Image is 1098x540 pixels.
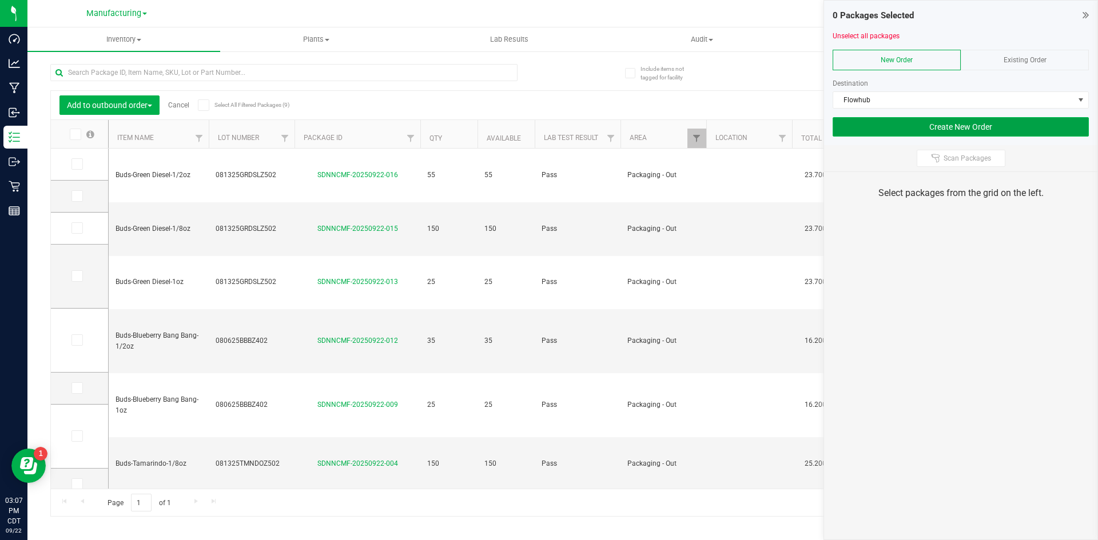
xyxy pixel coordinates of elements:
[487,134,521,142] a: Available
[630,134,647,142] a: Area
[216,335,288,346] span: 080625BBBZ402
[773,129,792,148] a: Filter
[116,330,202,352] span: Buds-Blueberry Bang Bang-1/2oz
[799,333,836,349] span: 16.2000
[427,399,471,410] span: 25
[484,170,528,181] span: 55
[34,447,47,461] iframe: Resource center unread badge
[131,494,152,511] input: 1
[50,64,518,81] input: Search Package ID, Item Name, SKU, Lot or Part Number...
[59,95,160,115] button: Add to outbound order
[427,170,471,181] span: 55
[484,335,528,346] span: 35
[317,278,398,286] a: SDNNCMF-20250922-013
[9,58,20,69] inline-svg: Analytics
[799,274,836,290] span: 23.7000
[116,458,202,469] span: Buds-Tamarindo-1/8oz
[116,170,202,181] span: Buds-Green Diesel-1/2oz
[542,277,614,287] span: Pass
[9,33,20,45] inline-svg: Dashboard
[67,101,152,110] span: Add to outbound order
[117,134,154,142] a: Item Name
[944,154,991,163] span: Scan Packages
[427,277,471,287] span: 25
[1004,56,1047,64] span: Existing Order
[221,34,412,45] span: Plants
[627,458,699,469] span: Packaging - Out
[218,134,259,142] a: Lot Number
[216,458,288,469] span: 081325TMNDOZ502
[190,129,209,148] a: Filter
[216,399,288,410] span: 080625BBBZ402
[116,277,202,287] span: Buds-Green Diesel-1oz
[484,458,528,469] span: 150
[27,27,220,51] a: Inventory
[216,223,288,234] span: 081325GRDSLZ502
[542,335,614,346] span: Pass
[9,82,20,94] inline-svg: Manufacturing
[627,170,699,181] span: Packaging - Out
[9,131,20,143] inline-svg: Inventory
[401,129,420,148] a: Filter
[484,223,528,234] span: 150
[86,130,94,138] span: Select all records on this page
[833,117,1089,137] button: Create New Order
[9,181,20,192] inline-svg: Retail
[27,34,220,45] span: Inventory
[5,526,22,535] p: 09/22
[838,186,1083,200] div: Select packages from the grid on the left.
[216,170,288,181] span: 081325GRDSLZ502
[214,102,272,108] span: Select All Filtered Packages (9)
[9,156,20,167] inline-svg: Outbound
[542,223,614,234] span: Pass
[98,494,180,511] span: Page of 1
[317,401,398,409] a: SDNNCMF-20250922-009
[799,221,836,237] span: 23.7000
[833,92,1074,108] span: Flowhub
[542,170,614,181] span: Pass
[833,79,868,87] span: Destination
[116,394,202,416] span: Buds-Blueberry Bang Bang-1oz
[475,34,544,45] span: Lab Results
[917,150,1005,167] button: Scan Packages
[86,9,141,18] span: Manufacturing
[687,129,706,148] a: Filter
[11,449,46,483] iframe: Resource center
[881,56,913,64] span: New Order
[606,34,798,45] span: Audit
[427,458,471,469] span: 150
[168,101,189,109] a: Cancel
[627,223,699,234] span: Packaging - Out
[606,27,798,51] a: Audit
[9,107,20,118] inline-svg: Inbound
[9,205,20,217] inline-svg: Reports
[216,277,288,287] span: 081325GRDSLZ502
[427,223,471,234] span: 150
[542,399,614,410] span: Pass
[5,495,22,526] p: 03:07 PM CDT
[317,337,398,345] a: SDNNCMF-20250922-012
[544,134,598,142] a: Lab Test Result
[627,277,699,287] span: Packaging - Out
[801,134,842,142] a: Total THC%
[220,27,413,51] a: Plants
[798,27,991,51] a: Inventory Counts
[484,399,528,410] span: 25
[317,225,398,233] a: SDNNCMF-20250922-015
[429,134,442,142] a: Qty
[304,134,343,142] a: Package ID
[276,129,295,148] a: Filter
[602,129,620,148] a: Filter
[799,397,836,413] span: 16.2000
[640,65,698,82] span: Include items not tagged for facility
[427,335,471,346] span: 35
[627,335,699,346] span: Packaging - Out
[413,27,606,51] a: Lab Results
[799,455,836,472] span: 25.2000
[715,134,747,142] a: Location
[484,277,528,287] span: 25
[799,167,836,183] span: 23.7000
[317,459,398,467] a: SDNNCMF-20250922-004
[627,399,699,410] span: Packaging - Out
